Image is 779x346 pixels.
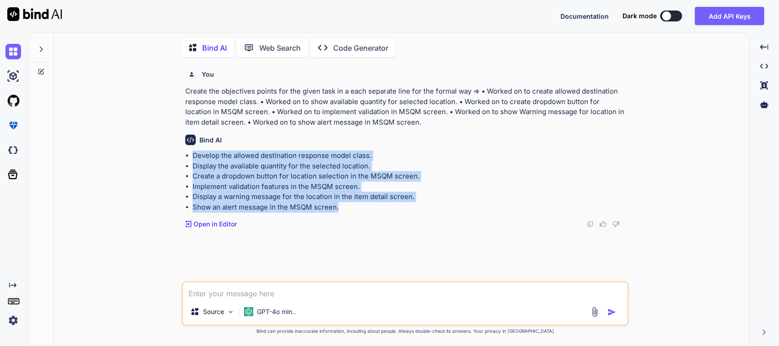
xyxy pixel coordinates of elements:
[587,220,594,228] img: copy
[182,328,629,335] p: Bind can provide inaccurate information, including about people. Always double-check its answers....
[5,68,21,84] img: ai-studio
[5,44,21,59] img: chat
[193,171,627,182] li: Create a dropdown button for location selection in the MSQM screen.
[257,307,296,316] p: GPT-4o min..
[203,307,224,316] p: Source
[259,42,301,53] p: Web Search
[5,142,21,158] img: darkCloudIdeIcon
[560,12,609,20] span: Documentation
[600,220,607,228] img: like
[193,192,627,202] li: Display a warning message for the location in the item detail screen.
[612,220,620,228] img: dislike
[7,7,62,21] img: Bind AI
[202,70,214,79] h6: You
[244,307,253,316] img: GPT-4o mini
[185,86,627,127] p: Create the objectives points for the given task in a each separate line for the formal way => • W...
[5,93,21,109] img: githubLight
[622,11,657,21] span: Dark mode
[193,220,237,229] p: Open in Editor
[560,11,609,21] button: Documentation
[607,308,617,317] img: icon
[193,182,627,192] li: Implement validation features in the MSQM screen.
[5,118,21,133] img: premium
[227,308,235,316] img: Pick Models
[5,313,21,328] img: settings
[202,42,227,53] p: Bind AI
[695,7,764,25] button: Add API Keys
[193,151,627,161] li: Develop the allowed destination response model class.
[199,136,222,145] h6: Bind AI
[333,42,388,53] p: Code Generator
[193,202,627,213] li: Show an alert message in the MSQM screen.
[193,161,627,172] li: Display the available quantity for the selected location.
[590,307,600,317] img: attachment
